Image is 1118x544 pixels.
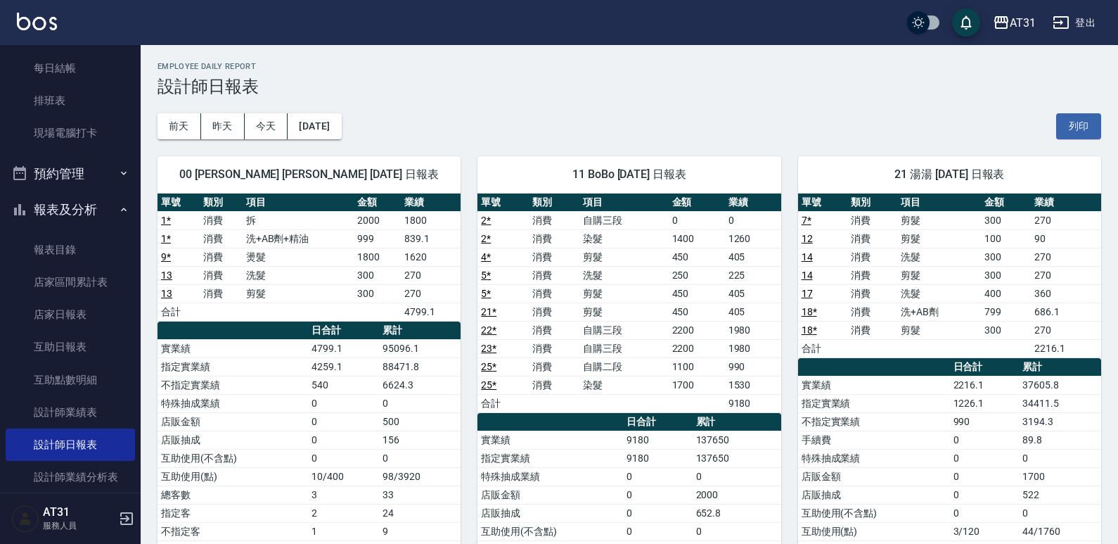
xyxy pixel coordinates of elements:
td: 實業績 [158,339,308,358]
button: 昨天 [201,113,245,139]
button: 登出 [1047,10,1101,36]
td: 剪髮 [243,284,354,303]
td: 686.1 [1031,303,1101,321]
td: 839.1 [401,229,461,248]
td: 總客數 [158,486,308,504]
td: 0 [623,467,692,486]
th: 累計 [693,413,781,431]
th: 單號 [158,194,200,212]
td: 2000 [354,211,401,229]
td: 300 [354,284,401,303]
td: 消費 [529,284,580,303]
td: 270 [1031,266,1101,284]
td: 2 [308,504,379,522]
td: 450 [669,284,725,303]
td: 0 [308,394,379,412]
a: 14 [802,251,813,262]
td: 洗髮 [243,266,354,284]
a: 互助日報表 [6,331,135,363]
td: 消費 [529,229,580,248]
img: Logo [17,13,57,30]
td: 消費 [529,266,580,284]
td: 4799.1 [401,303,461,321]
td: 1226.1 [950,394,1020,412]
td: 0 [725,211,781,229]
td: 225 [725,266,781,284]
td: 消費 [847,229,897,248]
button: AT31 [987,8,1041,37]
td: 0 [950,486,1020,504]
span: 21 湯湯 [DATE] 日報表 [815,167,1084,182]
h2: Employee Daily Report [158,62,1101,71]
td: 消費 [529,303,580,321]
td: 300 [354,266,401,284]
td: 652.8 [693,504,781,522]
td: 300 [981,266,1031,284]
td: 44/1760 [1019,522,1101,540]
td: 1800 [401,211,461,229]
td: 互助使用(不含點) [158,449,308,467]
td: 270 [401,266,461,284]
td: 0 [379,449,461,467]
td: 95096.1 [379,339,461,358]
td: 450 [669,248,725,266]
td: 合計 [158,303,200,321]
td: 4799.1 [308,339,379,358]
td: 消費 [847,303,897,321]
th: 累計 [379,322,461,340]
td: 特殊抽成業績 [158,394,308,412]
td: 消費 [200,266,242,284]
a: 12 [802,233,813,244]
td: 特殊抽成業績 [477,467,623,486]
h5: AT31 [43,505,115,519]
td: 0 [950,449,1020,467]
td: 店販金額 [477,486,623,504]
td: 剪髮 [579,248,668,266]
td: 405 [725,303,781,321]
td: 1 [308,522,379,540]
th: 日合計 [623,413,692,431]
td: 0 [950,504,1020,522]
td: 互助使用(點) [158,467,308,486]
a: 店家日報表 [6,298,135,331]
td: 1400 [669,229,725,248]
th: 項目 [243,194,354,212]
td: 3194.3 [1019,412,1101,431]
td: 互助使用(點) [798,522,950,540]
td: 300 [981,211,1031,229]
td: 1530 [725,376,781,394]
p: 服務人員 [43,519,115,532]
a: 店家區間累計表 [6,266,135,298]
td: 270 [1031,248,1101,266]
a: 13 [161,288,172,299]
td: 799 [981,303,1031,321]
a: 報表目錄 [6,234,135,266]
td: 店販金額 [798,467,950,486]
td: 店販金額 [158,412,308,431]
td: 自購三段 [579,339,668,358]
td: 消費 [200,229,242,248]
td: 0 [669,211,725,229]
td: 0 [693,467,781,486]
td: 9180 [623,431,692,449]
td: 不指定實業績 [158,376,308,394]
td: 250 [669,266,725,284]
td: 90 [1031,229,1101,248]
td: 消費 [847,211,897,229]
th: 單號 [477,194,529,212]
td: 剪髮 [897,229,981,248]
td: 合計 [477,394,529,412]
td: 洗+AB劑 [897,303,981,321]
td: 互助使用(不含點) [798,504,950,522]
td: 消費 [200,248,242,266]
td: 0 [308,449,379,467]
table: a dense table [477,194,780,413]
td: 89.8 [1019,431,1101,449]
td: 2216.1 [950,376,1020,394]
td: 450 [669,303,725,321]
td: 0 [308,431,379,449]
td: 自購二段 [579,358,668,376]
a: 13 [161,270,172,281]
td: 消費 [529,376,580,394]
td: 34411.5 [1019,394,1101,412]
